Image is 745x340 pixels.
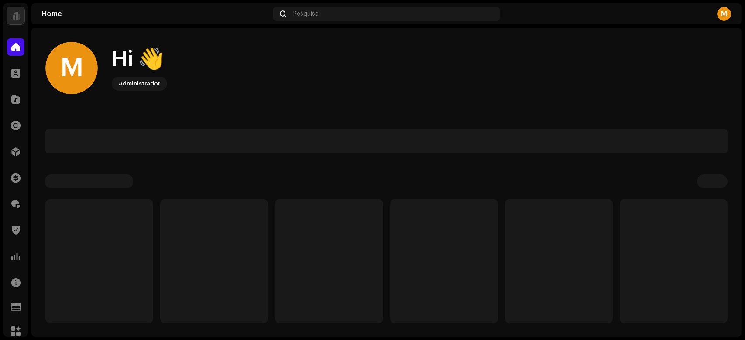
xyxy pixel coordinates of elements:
div: Home [42,10,269,17]
div: M [45,42,98,94]
div: Administrador [119,78,160,89]
div: Hi 👋 [112,45,167,73]
span: Pesquisa [293,10,319,17]
div: M [717,7,731,21]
